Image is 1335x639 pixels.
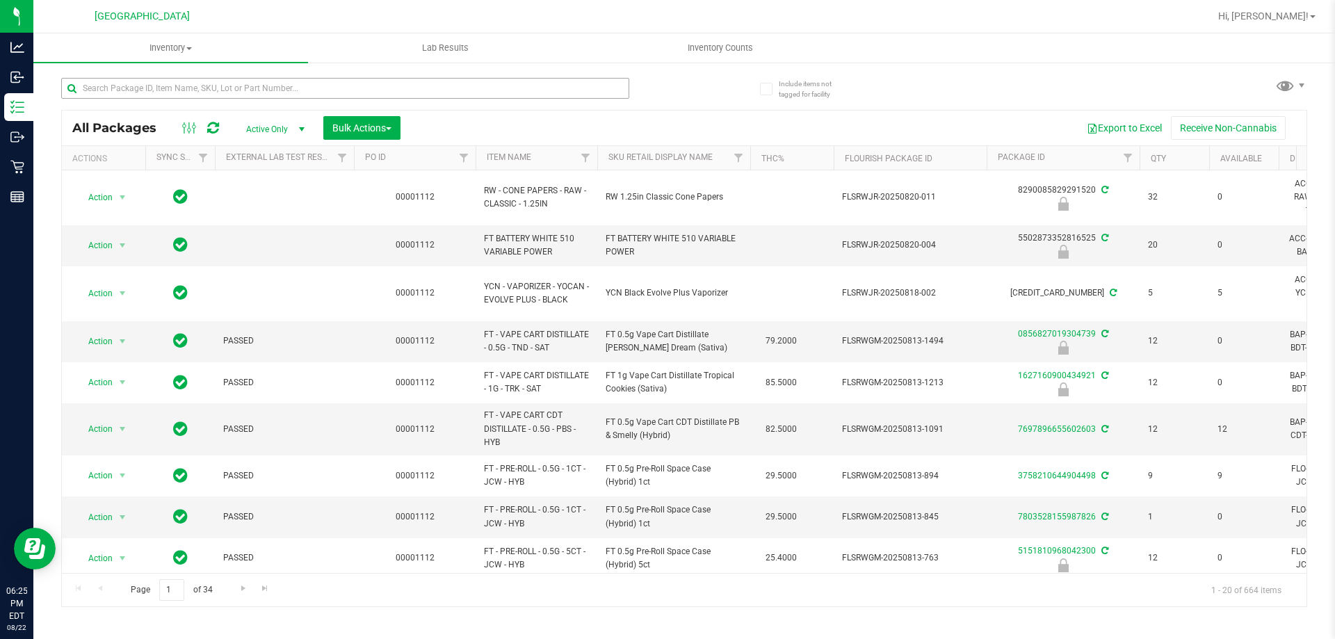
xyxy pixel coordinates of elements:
span: 5 [1217,286,1270,300]
a: Sync Status [156,152,210,162]
a: 00001112 [396,378,435,387]
span: Sync from Compliance System [1099,546,1108,556]
span: Sync from Compliance System [1108,288,1117,298]
inline-svg: Reports [10,190,24,204]
span: In Sync [173,466,188,485]
a: External Lab Test Result [226,152,335,162]
input: 1 [159,579,184,601]
div: [CREDIT_CARD_NUMBER] [985,286,1142,300]
a: 00001112 [396,424,435,434]
span: PASSED [223,551,346,565]
button: Export to Excel [1078,116,1171,140]
a: 00001112 [396,512,435,521]
span: FLSRWJR-20250820-004 [842,238,978,252]
span: 5 [1148,286,1201,300]
span: FT 0.5g Vape Cart Distillate [PERSON_NAME] Dream (Sativa) [606,328,742,355]
a: 7697896655602603 [1018,424,1096,434]
span: RW 1.25in Classic Cone Papers [606,191,742,204]
button: Bulk Actions [323,116,400,140]
span: In Sync [173,283,188,302]
span: Sync from Compliance System [1099,329,1108,339]
span: Action [76,284,113,303]
span: FT 1g Vape Cart Distillate Tropical Cookies (Sativa) [606,369,742,396]
a: Qty [1151,154,1166,163]
a: 5151810968042300 [1018,546,1096,556]
a: 00001112 [396,288,435,298]
span: Sync from Compliance System [1099,471,1108,480]
a: 00001112 [396,192,435,202]
span: Sync from Compliance System [1099,371,1108,380]
div: Newly Received [985,341,1142,355]
span: PASSED [223,469,346,483]
span: Sync from Compliance System [1099,512,1108,521]
span: 25.4000 [759,548,804,568]
span: 12 [1148,334,1201,348]
div: Newly Received [985,245,1142,259]
span: In Sync [173,373,188,392]
span: 1 - 20 of 664 items [1200,579,1293,600]
span: select [114,373,131,392]
inline-svg: Inventory [10,100,24,114]
span: 0 [1217,334,1270,348]
span: Lab Results [403,42,487,54]
span: 0 [1217,510,1270,524]
span: FT 0.5g Pre-Roll Space Case (Hybrid) 5ct [606,545,742,572]
span: In Sync [173,419,188,439]
span: FT - PRE-ROLL - 0.5G - 5CT - JCW - HYB [484,545,589,572]
a: Flourish Package ID [845,154,932,163]
a: Go to the next page [233,579,253,598]
span: In Sync [173,548,188,567]
a: Filter [331,146,354,170]
a: Inventory [33,33,308,63]
span: 0 [1217,238,1270,252]
span: 0 [1217,376,1270,389]
span: select [114,188,131,207]
a: Sku Retail Display Name [608,152,713,162]
span: [GEOGRAPHIC_DATA] [95,10,190,22]
span: 12 [1148,376,1201,389]
span: In Sync [173,507,188,526]
span: All Packages [72,120,170,136]
span: FT - VAPE CART CDT DISTILLATE - 0.5G - PBS - HYB [484,409,589,449]
span: FLSRWJR-20250818-002 [842,286,978,300]
div: 5502873352816525 [985,232,1142,259]
a: Inventory Counts [583,33,857,63]
span: In Sync [173,235,188,254]
span: Action [76,508,113,527]
span: Action [76,466,113,485]
span: FLSRWGM-20250813-1494 [842,334,978,348]
span: FLSRWGM-20250813-845 [842,510,978,524]
span: 79.2000 [759,331,804,351]
a: Filter [574,146,597,170]
span: Action [76,188,113,207]
span: 82.5000 [759,419,804,439]
inline-svg: Analytics [10,40,24,54]
span: FLSRWGM-20250813-894 [842,469,978,483]
span: 0 [1217,191,1270,204]
span: select [114,549,131,568]
a: THC% [761,154,784,163]
a: 3758210644904498 [1018,471,1096,480]
span: 12 [1148,423,1201,436]
span: FLSRWGM-20250813-763 [842,551,978,565]
span: FLSRWGM-20250813-1213 [842,376,978,389]
span: Sync from Compliance System [1099,233,1108,243]
a: Filter [192,146,215,170]
span: PASSED [223,510,346,524]
span: select [114,508,131,527]
div: Newly Received [985,382,1142,396]
span: FT BATTERY WHITE 510 VARIABLE POWER [606,232,742,259]
span: Action [76,332,113,351]
a: Item Name [487,152,531,162]
div: 8290085829291520 [985,184,1142,211]
span: FT BATTERY WHITE 510 VARIABLE POWER [484,232,589,259]
span: FT 0.5g Pre-Roll Space Case (Hybrid) 1ct [606,503,742,530]
a: PO ID [365,152,386,162]
div: Newly Received [985,558,1142,572]
span: In Sync [173,331,188,350]
a: Available [1220,154,1262,163]
span: PASSED [223,376,346,389]
div: Newly Received [985,197,1142,211]
a: Filter [453,146,476,170]
span: 9 [1148,469,1201,483]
